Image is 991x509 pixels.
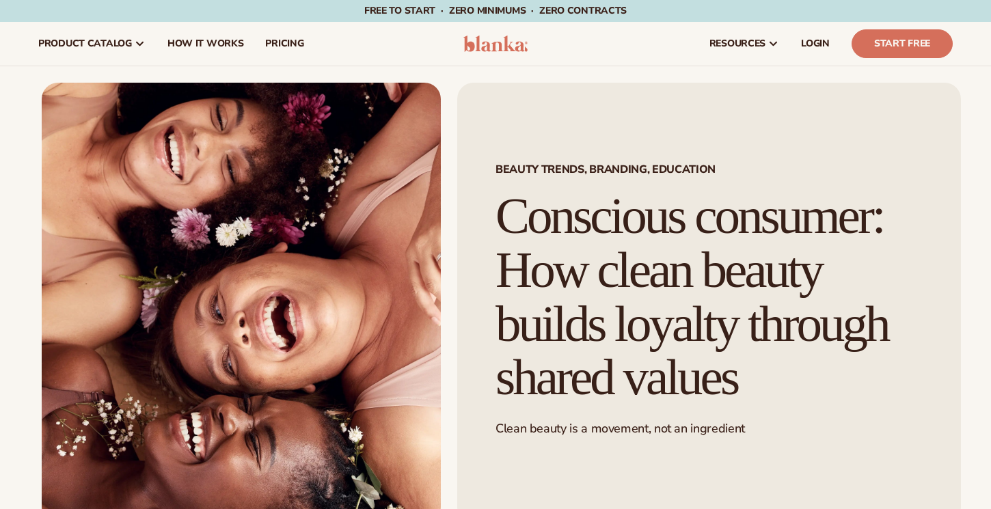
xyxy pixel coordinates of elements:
a: pricing [254,22,314,66]
a: resources [698,22,790,66]
span: product catalog [38,38,132,49]
span: LOGIN [801,38,830,49]
span: Beauty trends, Branding, Education [495,164,923,175]
span: Free to start · ZERO minimums · ZERO contracts [364,4,627,17]
h1: Conscious consumer: How clean beauty builds loyalty through shared values [495,189,923,404]
span: resources [709,38,765,49]
span: Clean beauty is a movement, not an ingredient [495,420,745,437]
a: LOGIN [790,22,841,66]
span: How It Works [167,38,244,49]
a: How It Works [157,22,255,66]
span: pricing [265,38,303,49]
a: product catalog [27,22,157,66]
a: Start Free [852,29,953,58]
img: logo [463,36,528,52]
